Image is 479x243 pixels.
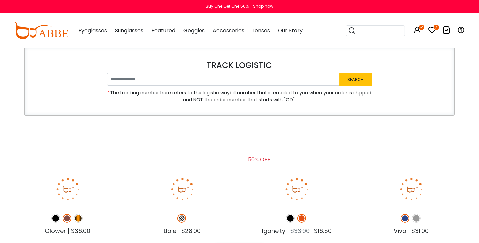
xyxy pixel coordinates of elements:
[428,27,436,35] a: 7
[250,3,273,9] a: Shop now
[14,162,122,216] img: loading
[164,227,177,235] span: Bole
[358,162,465,216] img: loading
[394,227,407,235] span: Viva
[177,214,186,223] img: Pattern
[74,214,83,223] img: Tortoise
[248,154,273,169] div: 50% OFF
[408,227,410,235] span: |
[68,227,70,235] span: |
[206,3,249,9] div: Buy One Get One 50%
[287,227,289,235] span: |
[278,27,303,34] span: Our Story
[182,227,201,235] span: $28.00
[286,214,295,223] img: Black
[128,162,236,216] img: loading
[412,227,429,235] span: $31.00
[51,214,60,223] img: Black
[183,27,205,34] span: Goggles
[412,214,421,223] img: Gray
[45,227,66,235] span: Glower
[14,22,68,39] img: abbeglasses.com
[63,214,71,223] img: Brown
[78,27,107,34] span: Eyeglasses
[262,227,285,235] span: Iganeity
[297,214,306,223] img: Orange
[107,89,372,103] span: The tracking number here refers to the logistic waybill number that is emailed to you when your o...
[252,27,270,34] span: Lenses
[401,214,409,223] img: Blue
[71,227,91,235] span: $36.00
[178,227,180,235] span: |
[151,27,175,34] span: Featured
[115,27,143,34] span: Sunglasses
[253,3,273,9] div: Shop now
[339,73,372,86] button: Search
[290,227,310,235] span: $33.00
[30,61,449,70] h4: TRACK LOGISTIC
[213,27,244,34] span: Accessories
[434,25,439,30] i: 7
[243,162,351,216] img: loading
[314,227,332,235] span: $16.50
